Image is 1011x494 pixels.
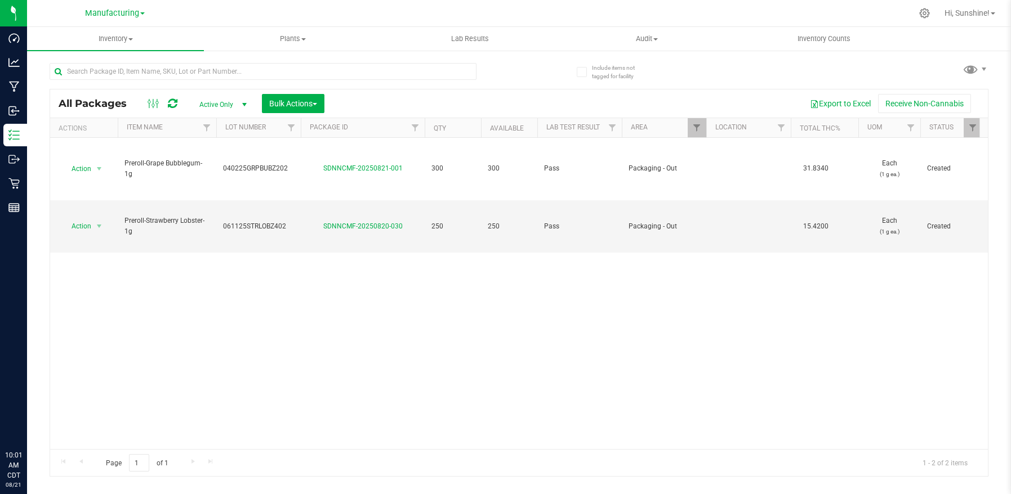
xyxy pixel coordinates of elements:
a: Area [631,123,648,131]
span: Lab Results [436,34,504,44]
p: (1 g ea.) [865,169,914,179]
span: Page of 1 [96,454,177,471]
input: Search Package ID, Item Name, SKU, Lot or Part Number... [50,63,476,80]
a: Filter [603,118,622,137]
span: Action [61,161,92,177]
span: Audit [559,34,734,44]
a: Filter [198,118,216,137]
a: Total THC% [800,124,840,132]
span: 15.4200 [798,218,834,235]
span: Preroll-Strawberry Lobster-1g [124,215,210,237]
a: Filter [964,118,982,137]
span: Packaging - Out [629,163,700,174]
span: All Packages [59,97,138,110]
span: Each [865,215,914,237]
a: Lot Number [225,123,266,131]
button: Export to Excel [803,94,878,113]
a: Status [929,123,954,131]
span: Pass [544,221,615,232]
inline-svg: Analytics [8,57,20,68]
button: Receive Non-Cannabis [878,94,971,113]
span: Each [865,158,914,179]
a: SDNNCMF-20250821-001 [323,164,403,172]
a: Location [715,123,747,131]
a: Lab Test Result [546,123,600,131]
div: Actions [59,124,113,132]
div: Manage settings [918,8,932,19]
span: 31.8340 [798,160,834,177]
inline-svg: Manufacturing [8,81,20,92]
a: Lab Results [381,27,558,51]
a: SDNNCMF-20250820-030 [323,222,403,230]
a: Plants [204,27,381,51]
span: Created [927,221,976,232]
span: Hi, Sunshine! [945,8,990,17]
a: Inventory Counts [736,27,912,51]
span: select [92,218,106,234]
inline-svg: Inventory [8,129,20,141]
span: Packaging - Out [629,221,700,232]
iframe: Resource center unread badge [33,402,47,416]
span: Pass [544,163,615,174]
span: Action [61,218,92,234]
button: Bulk Actions [262,94,324,113]
span: 300 [488,163,531,174]
input: 1 [129,454,149,471]
inline-svg: Inbound [8,105,20,116]
span: 040225GRPBUBZ202 [223,163,294,174]
a: Filter [772,118,791,137]
p: 10:01 AM CDT [5,450,22,480]
inline-svg: Outbound [8,154,20,165]
a: Audit [558,27,735,51]
span: 250 [431,221,474,232]
a: Filter [282,118,301,137]
span: Include items not tagged for facility [592,64,648,80]
a: Filter [902,118,920,137]
a: Filter [406,118,425,137]
iframe: Resource center [11,404,45,438]
span: Created [927,163,976,174]
p: 08/21 [5,480,22,489]
span: 1 - 2 of 2 items [914,454,977,471]
a: Package ID [310,123,348,131]
p: (1 g ea.) [865,226,914,237]
span: Inventory Counts [782,34,866,44]
span: select [92,161,106,177]
a: Available [490,124,524,132]
a: Filter [688,118,706,137]
a: UOM [867,123,882,131]
span: 300 [431,163,474,174]
span: 061125STRLOBZ402 [223,221,294,232]
span: Manufacturing [85,8,139,18]
a: Qty [434,124,446,132]
inline-svg: Reports [8,202,20,213]
span: 250 [488,221,531,232]
span: Bulk Actions [269,99,317,108]
inline-svg: Retail [8,178,20,189]
span: Inventory [27,34,204,44]
a: Item Name [127,123,163,131]
span: Preroll-Grape Bubblegum-1g [124,158,210,179]
a: Inventory [27,27,204,51]
span: Plants [204,34,380,44]
inline-svg: Dashboard [8,33,20,44]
